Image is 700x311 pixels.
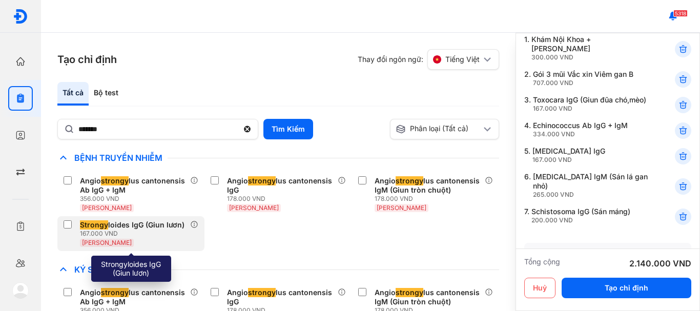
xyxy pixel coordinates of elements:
[375,195,485,203] div: 178.000 VND
[375,176,481,195] div: Angio lus cantonensis IgM (Giun tròn chuột)
[80,230,189,238] div: 167.000 VND
[13,9,28,24] img: logo
[69,153,168,163] span: Bệnh Truyền Nhiễm
[531,207,630,224] div: Schistosoma IgG (Sán máng)
[227,288,333,306] div: Angio lus cantonensis IgG
[229,204,279,212] span: [PERSON_NAME]
[533,95,646,113] div: Toxocara IgG (Giun đũa chó,mèo)
[673,10,688,17] span: 5318
[524,172,650,199] div: 6.
[227,176,333,195] div: Angio lus cantonensis IgG
[562,278,691,298] button: Tạo chỉ định
[12,282,29,299] img: logo
[57,82,89,106] div: Tất cả
[533,191,650,199] div: 265.000 VND
[524,70,650,87] div: 2.
[396,176,423,185] span: strongy
[533,121,628,138] div: Echinococcus Ab IgG + IgM
[524,95,650,113] div: 3.
[227,195,337,203] div: 178.000 VND
[80,220,184,230] div: loides IgG (Giun lươn)
[248,288,276,297] span: strongy
[80,176,186,195] div: Angio lus cantonensis Ab IgG + IgM
[533,172,650,199] div: [MEDICAL_DATA] IgM (Sán lá gan nhỏ)
[82,204,132,212] span: [PERSON_NAME]
[532,147,605,164] div: [MEDICAL_DATA] IgG
[80,195,190,203] div: 356.000 VND
[82,239,132,246] span: [PERSON_NAME]
[80,220,108,230] span: Strongy
[524,207,650,224] div: 7.
[375,288,481,306] div: Angio lus cantonensis IgM (Giun tròn chuột)
[524,278,555,298] button: Huỷ
[248,176,276,185] span: strongy
[531,216,630,224] div: 200.000 VND
[89,82,123,106] div: Bộ test
[263,119,313,139] button: Tìm Kiếm
[358,49,499,70] div: Thay đổi ngôn ngữ:
[629,257,691,269] div: 2.140.000 VND
[533,130,628,138] div: 334.000 VND
[101,176,129,185] span: strongy
[396,288,423,297] span: strongy
[396,124,482,134] div: Phân loại (Tất cả)
[524,257,560,269] div: Tổng cộng
[57,52,117,67] h3: Tạo chỉ định
[69,264,143,275] span: Ký Sinh Trùng
[101,288,129,297] span: strongy
[377,204,426,212] span: [PERSON_NAME]
[524,147,650,164] div: 5.
[531,35,650,61] div: Khám Nội Khoa + [PERSON_NAME]
[533,105,646,113] div: 167.000 VND
[445,55,480,64] span: Tiếng Việt
[524,121,650,138] div: 4.
[533,70,633,87] div: Gói 3 mũi Vắc xin Viêm gan B
[532,156,605,164] div: 167.000 VND
[80,288,186,306] div: Angio lus cantonensis Ab IgG + IgM
[531,53,650,61] div: 300.000 VND
[524,35,650,61] div: 1.
[533,79,633,87] div: 707.000 VND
